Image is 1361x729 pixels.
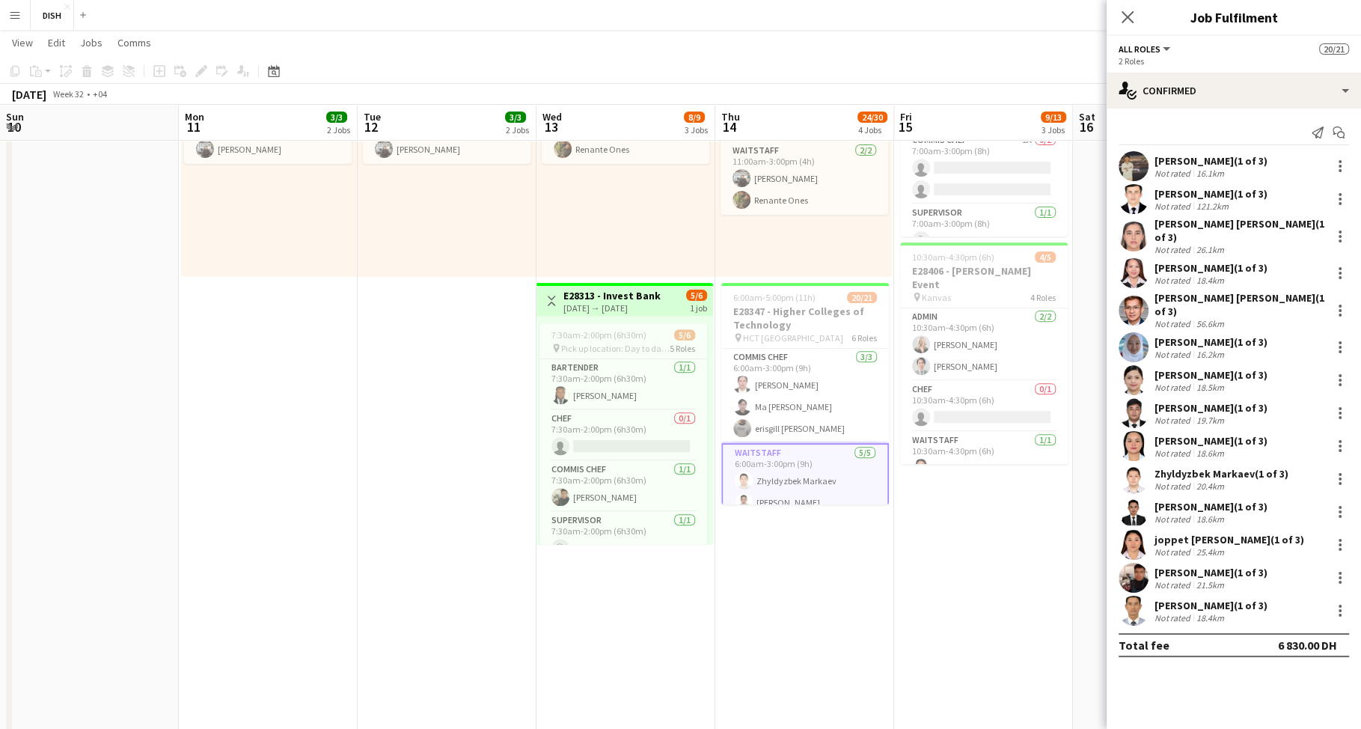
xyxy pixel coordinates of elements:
span: Mon [185,110,204,123]
a: Jobs [74,33,108,52]
div: 1 job [690,301,707,314]
span: 3/3 [326,112,347,123]
span: Sat [1079,110,1095,123]
div: 26.1km [1193,244,1227,255]
div: 18.5km [1193,382,1227,393]
span: 4 Roles [1030,292,1056,303]
div: [PERSON_NAME] (1 of 3) [1154,401,1267,415]
span: Comms [117,36,151,49]
span: Jobs [80,36,103,49]
span: 5/6 [674,329,695,341]
span: 6 Roles [851,332,877,344]
app-card-role: Commis Chef1/17:30am-2:00pm (6h30m)[PERSON_NAME] [539,461,707,512]
div: 16.2km [1193,349,1227,360]
div: Not rated [1154,382,1193,393]
div: [PERSON_NAME] (1 of 3) [1154,500,1267,513]
app-job-card: 10:30am-4:30pm (6h)4/5E28406 - [PERSON_NAME] Event Kanvas4 RolesAdmin2/210:30am-4:30pm (6h)[PERSO... [900,243,1068,464]
span: View [12,36,33,49]
div: 18.6km [1193,513,1227,525]
app-card-role: Bartender1/17:30am-2:00pm (6h30m)[PERSON_NAME] [539,359,707,410]
div: +04 [93,88,107,100]
span: HCT [GEOGRAPHIC_DATA] [743,332,843,344]
div: 21.5km [1193,579,1227,591]
span: 20/21 [1319,43,1349,55]
div: 18.4km [1193,612,1227,623]
div: 6:00am-5:00pm (11h)20/21E28347 - Higher Colleges of Technology HCT [GEOGRAPHIC_DATA]6 RolesCommis... [721,283,889,504]
div: 18.6km [1193,448,1227,459]
span: 10:30am-4:30pm (6h) [912,251,994,263]
div: Not rated [1154,318,1193,329]
span: 14 [719,118,740,135]
span: 20/21 [847,292,877,303]
span: 24/30 [857,112,887,123]
div: 2 Jobs [327,124,350,135]
div: Not rated [1154,579,1193,591]
div: Not rated [1154,201,1193,212]
div: Not rated [1154,349,1193,360]
div: 20.4km [1193,481,1227,492]
span: Fri [900,110,912,123]
app-card-role: Supervisor1/17:00am-3:00pm (8h)[PERSON_NAME] [900,204,1068,255]
div: [PERSON_NAME] (1 of 3) [1154,599,1267,612]
div: 16.1km [1193,168,1227,179]
button: DISH [31,1,74,30]
a: View [6,33,39,52]
span: 13 [540,118,562,135]
span: Tue [364,110,381,123]
h3: E28313 - Invest Bank [563,289,661,302]
app-job-card: 7:30am-2:00pm (6h30m)5/6 Pick up location: Day to day, near [GEOGRAPHIC_DATA]5 RolesBartender1/17... [539,323,707,545]
app-card-role: Chef0/110:30am-4:30pm (6h) [900,381,1068,432]
span: 5/6 [686,290,707,301]
div: 56.6km [1193,318,1227,329]
div: [PERSON_NAME] (1 of 3) [1154,187,1267,201]
app-card-role: Chef0/17:30am-2:00pm (6h30m) [539,410,707,461]
div: [PERSON_NAME] [PERSON_NAME] (1 of 3) [1154,217,1325,244]
div: [DATE] → [DATE] [563,302,661,314]
span: 16 [1077,118,1095,135]
div: [PERSON_NAME] (1 of 3) [1154,566,1267,579]
button: All roles [1119,43,1172,55]
div: 4 Jobs [858,124,887,135]
div: [PERSON_NAME] (1 of 3) [1154,335,1267,349]
span: Thu [721,110,740,123]
div: Not rated [1154,481,1193,492]
span: All roles [1119,43,1160,55]
app-card-role: Waitstaff1/110:30am-4:30pm (6h)joppet [PERSON_NAME] [900,432,1068,483]
h3: E28406 - [PERSON_NAME] Event [900,264,1068,291]
h3: E28347 - Higher Colleges of Technology [721,305,889,332]
app-card-role: Admin2/210:30am-4:30pm (6h)[PERSON_NAME][PERSON_NAME] [900,308,1068,381]
div: [DATE] [12,87,46,102]
div: 2 Jobs [506,124,529,135]
div: 6 830.00 DH [1278,638,1337,653]
span: 6:00am-5:00pm (11h) [733,292,816,303]
a: Edit [42,33,71,52]
div: [PERSON_NAME] (1 of 3) [1154,261,1267,275]
div: 18.4km [1193,275,1227,286]
app-card-role: Waitstaff2/211:00am-3:00pm (4h)[PERSON_NAME]Renante Ones [721,142,888,215]
app-card-role: Waitstaff5/56:00am-3:00pm (9h)Zhyldyzbek Markaev[PERSON_NAME] [721,443,889,584]
span: 5 Roles [670,343,695,354]
span: Wed [542,110,562,123]
div: 19.7km [1193,415,1227,426]
span: 3/3 [505,112,526,123]
div: Zhyldyzbek Markaev (1 of 3) [1154,467,1288,481]
span: 9/13 [1041,112,1066,123]
app-card-role: Commis Chef3/36:00am-3:00pm (9h)[PERSON_NAME]Ma [PERSON_NAME]erisgill [PERSON_NAME] [721,349,889,443]
span: 10 [4,118,24,135]
span: 8/9 [684,112,705,123]
span: Week 32 [49,88,87,100]
span: 11 [183,118,204,135]
span: Kanvas [922,292,951,303]
div: Not rated [1154,168,1193,179]
a: Comms [111,33,157,52]
app-card-role: Commis Chef1A0/27:00am-3:00pm (8h) [900,132,1068,204]
span: Pick up location: Day to day, near [GEOGRAPHIC_DATA] [561,343,670,354]
div: joppet [PERSON_NAME] (1 of 3) [1154,533,1304,546]
div: 121.2km [1193,201,1232,212]
div: 3 Jobs [685,124,708,135]
div: Total fee [1119,638,1169,653]
div: Not rated [1154,244,1193,255]
span: 12 [361,118,381,135]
